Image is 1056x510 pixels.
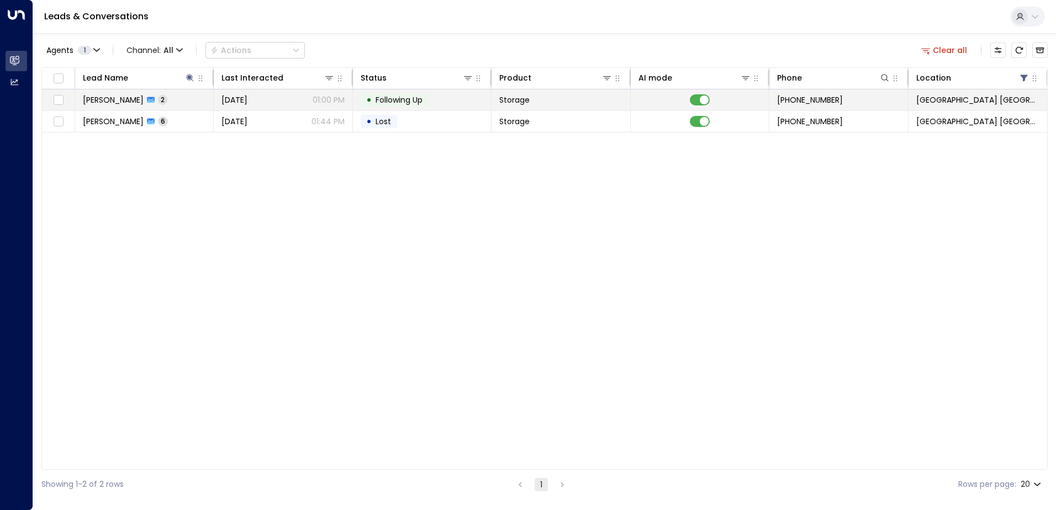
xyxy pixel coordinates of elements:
[376,94,423,105] span: Following Up
[83,71,196,84] div: Lead Name
[916,71,1029,84] div: Location
[638,71,672,84] div: AI mode
[221,71,334,84] div: Last Interacted
[777,116,843,127] span: +447825246862
[122,42,187,58] button: Channel:All
[376,116,391,127] span: Lost
[958,479,1016,490] label: Rows per page:
[361,71,473,84] div: Status
[122,42,187,58] span: Channel:
[1021,476,1043,492] div: 20
[221,116,247,127] span: Jul 27, 2025
[51,93,65,107] span: Toggle select row
[78,46,91,55] span: 1
[777,71,890,84] div: Phone
[41,479,124,490] div: Showing 1-2 of 2 rows
[535,478,548,491] button: page 1
[990,42,1006,58] button: Customize
[777,71,802,84] div: Phone
[158,95,167,104] span: 2
[41,42,104,58] button: Agents1
[499,71,531,84] div: Product
[916,71,951,84] div: Location
[311,116,345,127] p: 01:44 PM
[83,116,144,127] span: Jordan Gillman
[83,94,144,105] span: Jord Lawrence
[221,94,247,105] span: Aug 19, 2025
[777,94,843,105] span: +447538733460
[221,71,283,84] div: Last Interacted
[163,46,173,55] span: All
[361,71,387,84] div: Status
[499,116,530,127] span: Storage
[46,46,73,54] span: Agents
[1011,42,1027,58] span: Refresh
[51,115,65,129] span: Toggle select row
[513,477,569,491] nav: pagination navigation
[638,71,751,84] div: AI mode
[205,42,305,59] button: Actions
[44,10,149,23] a: Leads & Conversations
[83,71,128,84] div: Lead Name
[210,45,251,55] div: Actions
[916,94,1039,105] span: Space Station Castle Bromwich
[1032,42,1048,58] button: Archived Leads
[499,71,612,84] div: Product
[366,112,372,131] div: •
[313,94,345,105] p: 01:00 PM
[205,42,305,59] div: Button group with a nested menu
[366,91,372,109] div: •
[916,116,1039,127] span: Space Station Castle Bromwich
[917,42,972,58] button: Clear all
[499,94,530,105] span: Storage
[51,72,65,86] span: Toggle select all
[158,116,168,126] span: 6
